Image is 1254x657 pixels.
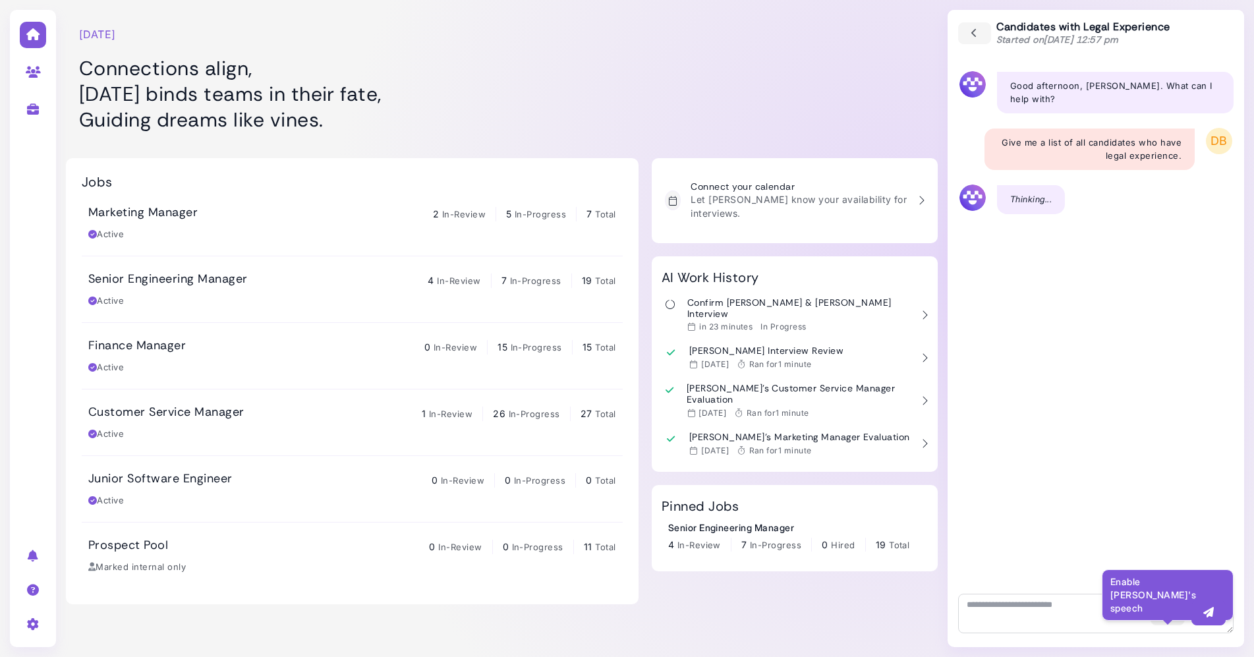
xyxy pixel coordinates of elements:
span: Ran for 1 minute [747,408,809,418]
h3: [PERSON_NAME] Interview Review [689,345,843,357]
span: Ran for 1 minute [749,445,812,455]
span: In-Progress [509,409,560,419]
a: Connect your calendar Let [PERSON_NAME] know your availability for interviews. [658,175,931,227]
span: In-Progress [515,209,566,219]
h3: Finance Manager [88,339,186,353]
span: 4 [428,275,434,286]
i: Thinking... [1010,194,1052,204]
span: Hired [831,540,855,550]
span: Started on [996,34,1119,45]
div: Senior Engineering Manager [668,521,910,534]
span: 5 [506,208,511,219]
span: Total [595,409,615,419]
a: Senior Engineering Manager 4 In-Review 7 In-Progress 19 Total Active [82,256,623,322]
div: Enable [PERSON_NAME]'s speech [1102,569,1234,621]
span: DB [1206,128,1232,154]
h2: Jobs [82,174,113,190]
span: In-Progress [510,275,561,286]
h3: Marketing Manager [88,206,198,220]
span: 0 [822,539,828,550]
span: Total [595,475,615,486]
span: In-Progress [512,542,563,552]
span: Total [889,540,909,550]
a: Customer Service Manager 1 In-Review 26 In-Progress 27 Total Active [82,389,623,455]
a: Marketing Manager 2 In-Review 5 In-Progress 7 Total Active [82,190,623,256]
h1: Connections align, [DATE] binds teams in their fate, Guiding dreams like vines. [79,55,625,132]
h3: Confirm [PERSON_NAME] & [PERSON_NAME] Interview [687,297,911,320]
span: 0 [505,474,511,486]
h3: Customer Service Manager [88,405,244,420]
span: In-Progress [750,540,801,550]
span: In-Review [442,209,486,219]
span: 7 [501,275,507,286]
span: 15 [498,341,507,353]
h3: [PERSON_NAME]'s Marketing Manager Evaluation [689,432,910,443]
time: Sep 16, 2025 [701,445,729,455]
span: In-Review [429,409,472,419]
time: Sep 16, 2025 [701,359,729,369]
div: Active [88,228,124,241]
span: 0 [503,541,509,552]
span: 15 [583,341,592,353]
span: 0 [429,541,435,552]
span: In-Review [437,275,480,286]
h3: Junior Software Engineer [88,472,233,486]
div: Active [88,428,124,441]
span: In-Review [677,540,721,550]
p: Let [PERSON_NAME] know your availability for interviews. [691,192,907,220]
span: 0 [424,341,430,353]
span: Ran for 1 minute [749,359,812,369]
span: 26 [493,408,505,419]
span: 0 [432,474,438,486]
a: Finance Manager 0 In-Review 15 In-Progress 15 Total Active [82,323,623,389]
span: Total [595,542,615,552]
div: Good afternoon, [PERSON_NAME]. What can I help with? [1010,80,1220,105]
h2: Pinned Jobs [662,498,739,514]
span: 4 [668,539,674,550]
a: Junior Software Engineer 0 In-Review 0 In-Progress 0 Total Active [82,456,623,522]
div: Active [88,494,124,507]
h3: [PERSON_NAME]'s Customer Service Manager Evaluation [687,383,911,405]
span: In-Review [441,475,484,486]
h3: Senior Engineering Manager [88,272,247,287]
time: Sep 16, 2025 [698,408,726,418]
span: In-Review [434,342,477,353]
time: [DATE] 12:57 pm [1044,34,1118,45]
a: Senior Engineering Manager 4 In-Review 7 In-Progress 0 Hired 19 Total [668,521,910,552]
time: Sep 18, 2025 [699,322,753,331]
h2: AI Work History [662,270,759,285]
span: In-Progress [514,475,565,486]
span: 19 [876,539,886,550]
span: Total [595,209,615,219]
div: Marked internal only [88,561,186,574]
span: 0 [586,474,592,486]
span: 1 [422,408,426,419]
div: Candidates with Legal Experience [996,20,1170,46]
span: Total [595,275,615,286]
h3: Prospect Pool [88,538,168,553]
span: 7 [586,208,592,219]
div: Active [88,361,124,374]
time: [DATE] [79,26,116,42]
span: Total [595,342,615,353]
h3: Connect your calendar [691,181,907,192]
span: 27 [581,408,592,419]
span: 7 [741,539,747,550]
a: Prospect Pool 0 In-Review 0 In-Progress 11 Total Marked internal only [82,523,623,588]
span: In-Progress [511,342,562,353]
div: Active [88,295,124,308]
span: In-Review [438,542,482,552]
div: In Progress [760,322,806,332]
span: 2 [433,208,439,219]
span: 19 [582,275,592,286]
span: 11 [584,541,592,552]
div: Give me a list of all candidates who have legal experience. [998,136,1182,162]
